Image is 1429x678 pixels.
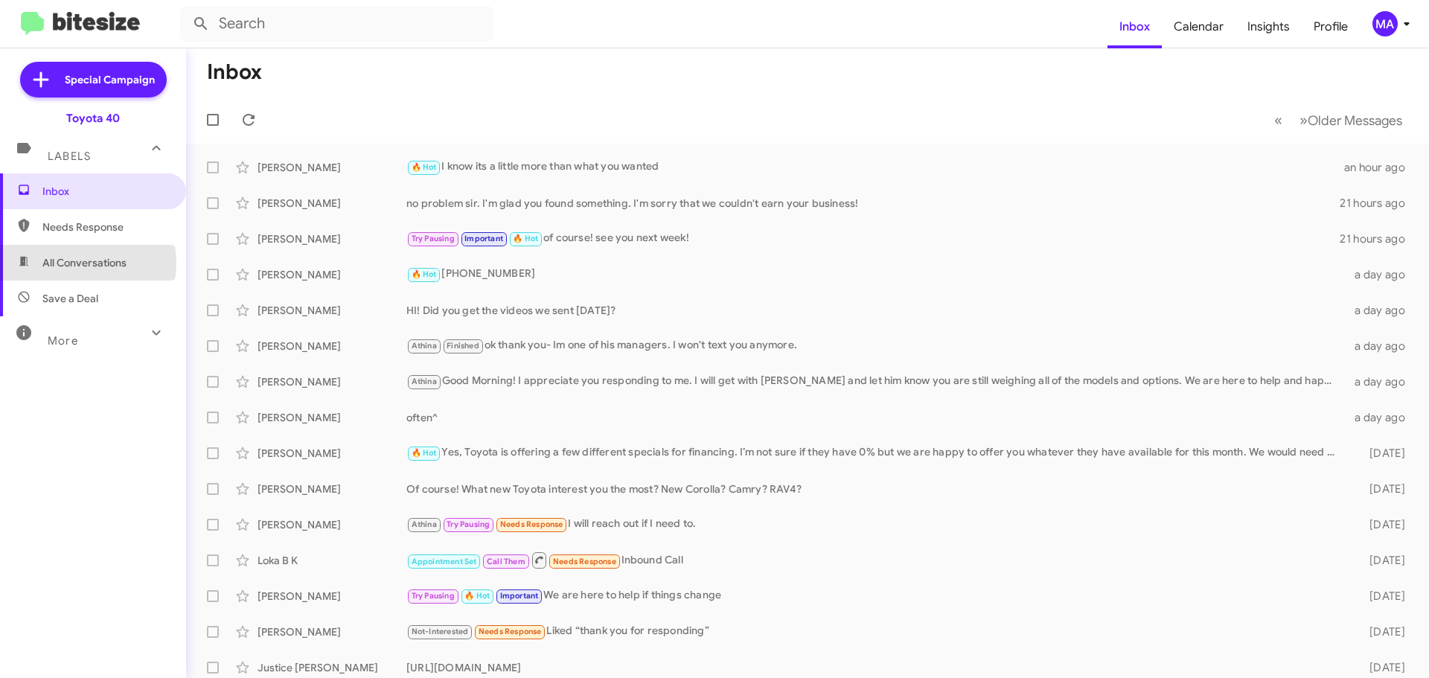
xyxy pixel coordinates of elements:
[553,557,616,566] span: Needs Response
[406,373,1346,390] div: Good Morning! I appreciate you responding to me. I will get with [PERSON_NAME] and let him know y...
[42,184,169,199] span: Inbox
[500,591,539,601] span: Important
[412,591,455,601] span: Try Pausing
[1302,5,1360,48] a: Profile
[258,624,406,639] div: [PERSON_NAME]
[258,553,406,568] div: Loka B K
[65,72,155,87] span: Special Campaign
[207,60,262,84] h1: Inbox
[258,303,406,318] div: [PERSON_NAME]
[1340,231,1417,246] div: 21 hours ago
[258,517,406,532] div: [PERSON_NAME]
[48,150,91,163] span: Labels
[258,267,406,282] div: [PERSON_NAME]
[479,627,542,636] span: Needs Response
[412,377,437,386] span: Athina
[1346,660,1417,675] div: [DATE]
[1346,517,1417,532] div: [DATE]
[1299,111,1308,129] span: »
[1308,112,1402,129] span: Older Messages
[42,291,98,306] span: Save a Deal
[1346,624,1417,639] div: [DATE]
[513,234,538,243] span: 🔥 Hot
[406,516,1346,533] div: I will reach out if I need to.
[406,337,1346,354] div: ok thank you- Im one of his managers. I won't text you anymore.
[412,341,437,351] span: Athina
[1346,374,1417,389] div: a day ago
[412,162,437,172] span: 🔥 Hot
[1346,482,1417,496] div: [DATE]
[258,374,406,389] div: [PERSON_NAME]
[406,303,1346,318] div: HI! Did you get the videos we sent [DATE]?
[1266,105,1411,135] nav: Page navigation example
[1162,5,1235,48] a: Calendar
[258,339,406,354] div: [PERSON_NAME]
[1360,11,1413,36] button: MA
[1274,111,1282,129] span: «
[1265,105,1291,135] button: Previous
[1346,553,1417,568] div: [DATE]
[412,557,477,566] span: Appointment Set
[406,551,1346,569] div: Inbound Call
[1235,5,1302,48] a: Insights
[1346,446,1417,461] div: [DATE]
[412,269,437,279] span: 🔥 Hot
[406,410,1346,425] div: often^
[412,234,455,243] span: Try Pausing
[1346,589,1417,604] div: [DATE]
[42,220,169,234] span: Needs Response
[66,111,120,126] div: Toyota 40
[406,196,1340,211] div: no problem sir. I'm glad you found something. I'm sorry that we couldn't earn your business!
[1346,410,1417,425] div: a day ago
[406,623,1346,640] div: Liked “thank you for responding”
[258,482,406,496] div: [PERSON_NAME]
[258,410,406,425] div: [PERSON_NAME]
[1340,196,1417,211] div: 21 hours ago
[406,266,1346,283] div: [PHONE_NUMBER]
[258,589,406,604] div: [PERSON_NAME]
[1344,160,1417,175] div: an hour ago
[258,446,406,461] div: [PERSON_NAME]
[406,482,1346,496] div: Of course! What new Toyota interest you the most? New Corolla? Camry? RAV4?
[48,334,78,348] span: More
[412,519,437,529] span: Athina
[42,255,127,270] span: All Conversations
[1107,5,1162,48] a: Inbox
[487,557,525,566] span: Call Them
[406,159,1344,176] div: I know its a little more than what you wanted
[406,587,1346,604] div: We are here to help if things change
[258,231,406,246] div: [PERSON_NAME]
[406,444,1346,461] div: Yes, Toyota is offering a few different specials for financing. I’m not sure if they have 0% but ...
[258,196,406,211] div: [PERSON_NAME]
[258,160,406,175] div: [PERSON_NAME]
[447,519,490,529] span: Try Pausing
[447,341,479,351] span: Finished
[406,660,1346,675] div: [URL][DOMAIN_NAME]
[464,234,503,243] span: Important
[1346,339,1417,354] div: a day ago
[1372,11,1398,36] div: MA
[180,6,493,42] input: Search
[500,519,563,529] span: Needs Response
[258,660,406,675] div: Justice [PERSON_NAME]
[412,448,437,458] span: 🔥 Hot
[20,62,167,97] a: Special Campaign
[1291,105,1411,135] button: Next
[412,627,469,636] span: Not-Interested
[406,230,1340,247] div: of course! see you next week!
[1346,303,1417,318] div: a day ago
[464,591,490,601] span: 🔥 Hot
[1346,267,1417,282] div: a day ago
